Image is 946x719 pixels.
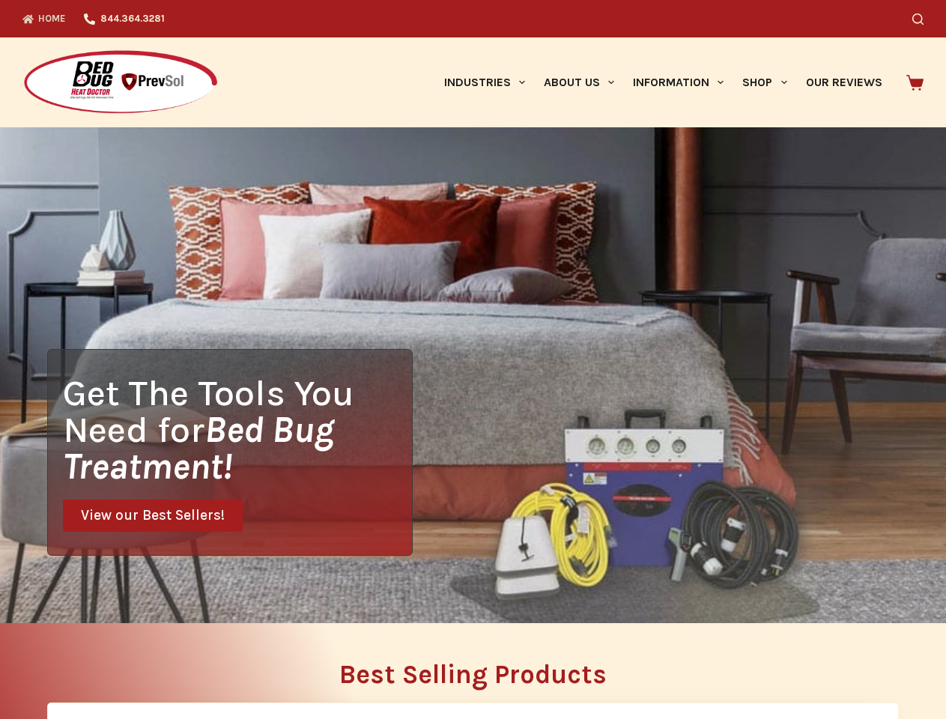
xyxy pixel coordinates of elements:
a: Shop [733,37,796,127]
a: Industries [434,37,534,127]
a: About Us [534,37,623,127]
h1: Get The Tools You Need for [63,374,412,485]
nav: Primary [434,37,891,127]
button: Search [912,13,924,25]
a: Our Reviews [796,37,891,127]
i: Bed Bug Treatment! [63,408,334,488]
a: View our Best Sellers! [63,500,243,532]
span: View our Best Sellers! [81,509,225,523]
h2: Best Selling Products [47,661,899,688]
img: Prevsol/Bed Bug Heat Doctor [22,49,219,116]
a: Information [624,37,733,127]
